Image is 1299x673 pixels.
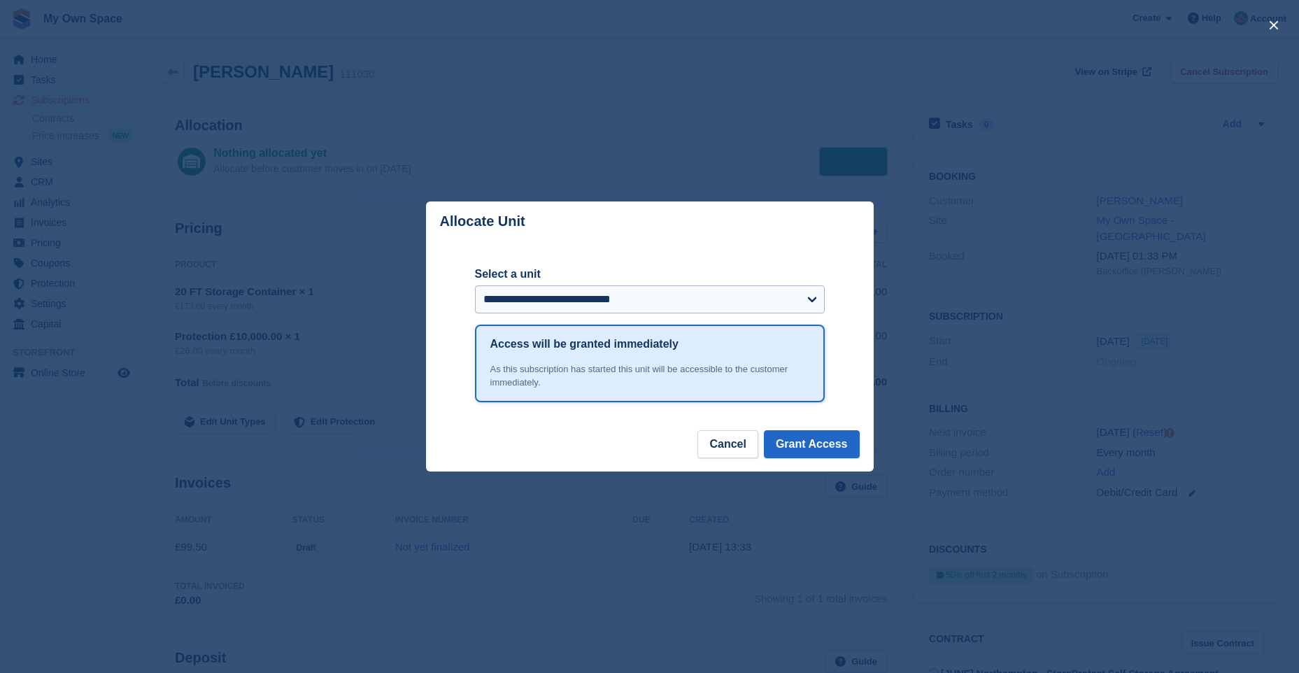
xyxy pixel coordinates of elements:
div: As this subscription has started this unit will be accessible to the customer immediately. [490,362,809,390]
label: Select a unit [475,266,825,283]
button: Grant Access [764,430,860,458]
button: Cancel [697,430,758,458]
h1: Access will be granted immediately [490,336,679,353]
p: Allocate Unit [440,213,525,229]
button: close [1263,14,1285,36]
